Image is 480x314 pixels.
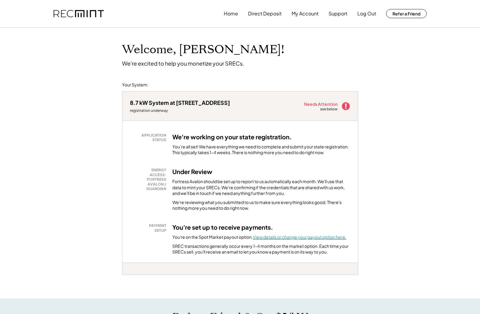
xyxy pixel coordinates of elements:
[54,10,104,18] img: recmint-logotype%403x.png
[172,234,346,240] div: You're on the Spot Market payout option.
[172,168,212,176] h3: Under Review
[133,133,166,142] div: APPLICATION STATUS
[248,8,282,20] button: Direct Deposit
[386,9,427,18] button: Refer a Friend
[172,144,350,156] div: You’re all set! We have everything we need to complete and submit your state registration. This t...
[253,234,346,240] a: View details or change your payout option here.
[304,102,338,106] div: Needs Attention
[172,133,292,141] h3: We're working on your state registration.
[172,243,350,255] div: SREC transactions generally occur every 1-4 months on the market option. Each time your SRECs sel...
[172,199,350,211] div: We're reviewing what you submitted to us to make sure everything looks good. There's nothing more...
[320,107,338,112] div: see below
[130,108,230,113] div: registration underway
[122,275,138,277] div: vnxgfhca - PA Solar
[329,8,347,20] button: Support
[292,8,319,20] button: My Account
[224,8,238,20] button: Home
[133,168,166,191] div: ENERGY ACCESS: FORTRESS AVALON / GUARDIAN
[172,223,273,231] h3: You're set up to receive payments.
[130,99,230,106] div: 8.7 kW System at [STREET_ADDRESS]
[133,223,166,233] div: PAYMENT SETUP
[357,8,376,20] button: Log Out
[122,43,284,57] h1: Welcome, [PERSON_NAME]!
[122,60,244,67] div: We're excited to help you monetize your SRECs.
[122,82,148,88] div: Your System:
[172,179,350,196] div: Fortress Avalon should be set up to report to us automatically each month. We'll use that data to...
